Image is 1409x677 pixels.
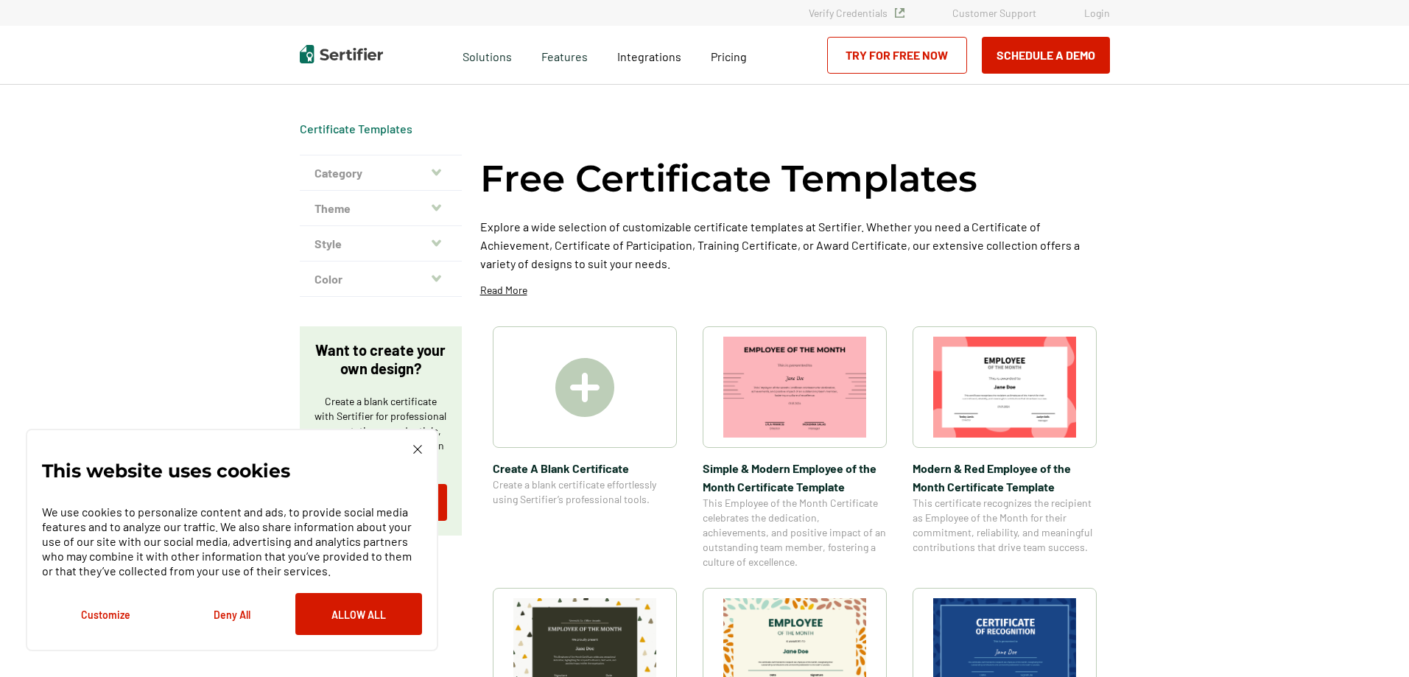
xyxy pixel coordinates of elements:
span: This certificate recognizes the recipient as Employee of the Month for their commitment, reliabil... [913,496,1097,555]
button: Allow All [295,593,422,635]
img: Sertifier | Digital Credentialing Platform [300,45,383,63]
span: Integrations [617,49,681,63]
span: Modern & Red Employee of the Month Certificate Template [913,459,1097,496]
img: Cookie Popup Close [413,445,422,454]
span: Simple & Modern Employee of the Month Certificate Template [703,459,887,496]
span: Pricing [711,49,747,63]
span: Solutions [463,46,512,64]
a: Customer Support [952,7,1036,19]
button: Deny All [169,593,295,635]
p: Create a blank certificate with Sertifier for professional presentations, credentials, and custom... [315,394,447,468]
button: Customize [42,593,169,635]
button: Schedule a Demo [982,37,1110,74]
button: Color [300,262,462,297]
a: Certificate Templates [300,122,412,136]
a: Simple & Modern Employee of the Month Certificate TemplateSimple & Modern Employee of the Month C... [703,326,887,569]
p: Explore a wide selection of customizable certificate templates at Sertifier. Whether you need a C... [480,217,1110,273]
span: This Employee of the Month Certificate celebrates the dedication, achievements, and positive impa... [703,496,887,569]
p: We use cookies to personalize content and ads, to provide social media features and to analyze ou... [42,505,422,578]
a: Modern & Red Employee of the Month Certificate TemplateModern & Red Employee of the Month Certifi... [913,326,1097,569]
p: This website uses cookies [42,463,290,478]
img: Create A Blank Certificate [555,358,614,417]
a: Verify Credentials [809,7,904,19]
button: Category [300,155,462,191]
a: Login [1084,7,1110,19]
p: Read More [480,283,527,298]
span: Create a blank certificate effortlessly using Sertifier’s professional tools. [493,477,677,507]
span: Create A Blank Certificate [493,459,677,477]
span: Certificate Templates [300,122,412,136]
img: Verified [895,8,904,18]
a: Try for Free Now [827,37,967,74]
button: Style [300,226,462,262]
div: Breadcrumb [300,122,412,136]
p: Want to create your own design? [315,341,447,378]
img: Simple & Modern Employee of the Month Certificate Template [723,337,866,438]
a: Integrations [617,46,681,64]
button: Theme [300,191,462,226]
img: Modern & Red Employee of the Month Certificate Template [933,337,1076,438]
h1: Free Certificate Templates [480,155,977,203]
a: Pricing [711,46,747,64]
span: Features [541,46,588,64]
